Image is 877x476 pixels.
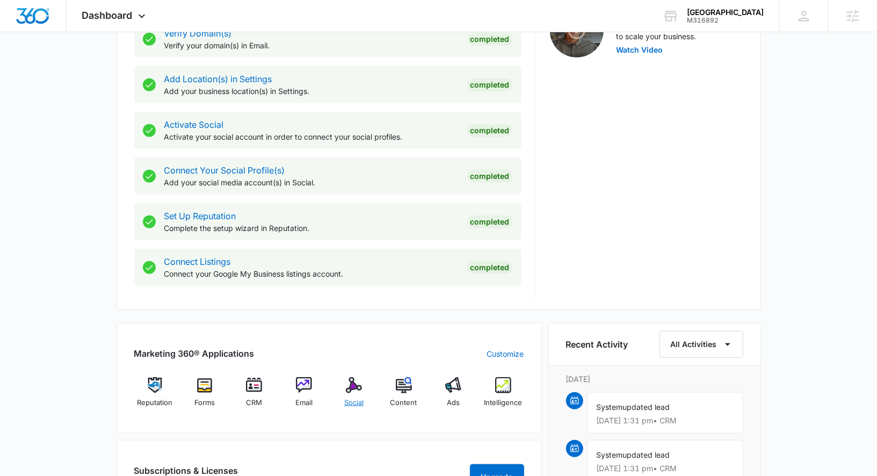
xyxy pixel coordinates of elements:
[390,398,417,408] span: Content
[164,28,232,39] a: Verify Domain(s)
[164,256,231,267] a: Connect Listings
[383,377,424,416] a: Content
[467,78,513,91] div: Completed
[344,398,364,408] span: Social
[467,170,513,183] div: Completed
[184,377,225,416] a: Forms
[433,377,474,416] a: Ads
[164,211,236,221] a: Set Up Reputation
[623,402,670,412] span: updated lead
[164,268,459,279] p: Connect your Google My Business listings account.
[659,331,743,358] button: All Activities
[597,450,623,459] span: System
[687,8,764,17] div: account name
[164,74,272,84] a: Add Location(s) in Settings
[447,398,460,408] span: Ads
[194,398,215,408] span: Forms
[467,215,513,228] div: Completed
[467,261,513,274] div: Completed
[566,373,743,385] p: [DATE]
[164,119,224,130] a: Activate Social
[617,46,663,54] button: Watch Video
[164,165,285,176] a: Connect Your Social Profile(s)
[164,40,459,51] p: Verify your domain(s) in Email.
[623,450,670,459] span: updated lead
[134,347,255,360] h2: Marketing 360® Applications
[164,222,459,234] p: Complete the setup wizard in Reputation.
[137,398,172,408] span: Reputation
[597,465,734,472] p: [DATE] 1:31 pm • CRM
[82,10,133,21] span: Dashboard
[164,177,459,188] p: Add your social media account(s) in Social.
[246,398,262,408] span: CRM
[284,377,325,416] a: Email
[134,377,176,416] a: Reputation
[164,85,459,97] p: Add your business location(s) in Settings.
[467,124,513,137] div: Completed
[234,377,275,416] a: CRM
[295,398,313,408] span: Email
[334,377,375,416] a: Social
[164,131,459,142] p: Activate your social account in order to connect your social profiles.
[483,377,524,416] a: Intelligence
[487,348,524,359] a: Customize
[687,17,764,24] div: account id
[484,398,523,408] span: Intelligence
[467,33,513,46] div: Completed
[566,338,628,351] h6: Recent Activity
[597,417,734,424] p: [DATE] 1:31 pm • CRM
[597,402,623,412] span: System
